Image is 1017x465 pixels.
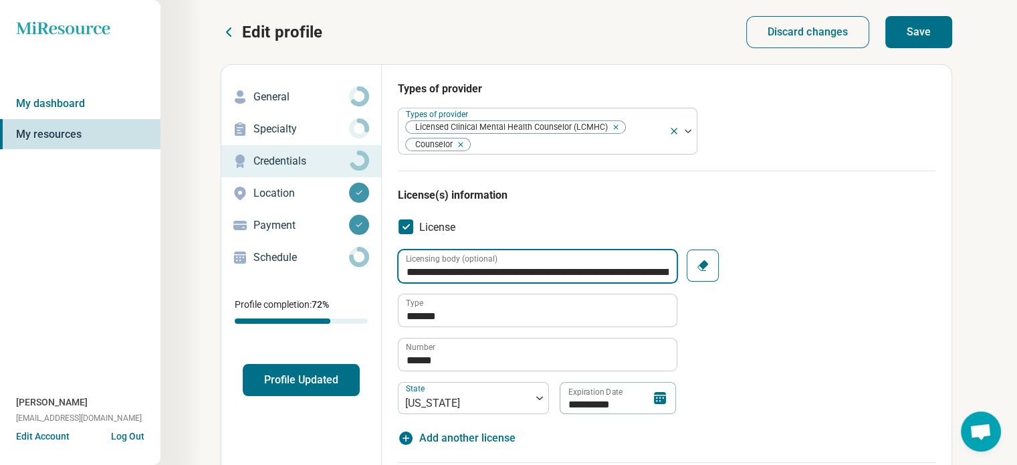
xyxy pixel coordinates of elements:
p: Payment [253,217,349,234]
div: Profile completion: [221,290,381,332]
button: Log Out [111,430,144,440]
button: Save [885,16,952,48]
a: General [221,81,381,113]
a: Location [221,177,381,209]
p: General [253,89,349,105]
a: Credentials [221,145,381,177]
h3: Types of provider [398,81,935,97]
p: Specialty [253,121,349,137]
label: Number [406,343,435,351]
p: Schedule [253,250,349,266]
div: Profile completion [235,318,368,324]
span: License [419,219,455,236]
label: Types of provider [406,110,471,119]
a: Specialty [221,113,381,145]
a: Open chat [961,411,1001,452]
button: Add another license [398,430,516,446]
a: Schedule [221,242,381,274]
span: 72 % [312,299,329,310]
span: [PERSON_NAME] [16,395,88,409]
label: Licensing body (optional) [406,255,497,263]
span: Licensed Clinical Mental Health Counselor (LCMHC) [406,121,612,134]
a: Payment [221,209,381,242]
label: Type [406,299,423,307]
span: [EMAIL_ADDRESS][DOMAIN_NAME] [16,412,142,424]
label: State [406,385,427,394]
p: Credentials [253,153,349,169]
h3: License(s) information [398,187,935,203]
button: Edit profile [221,21,322,43]
p: Edit profile [242,21,322,43]
span: Add another license [419,430,516,446]
input: credential.licenses.0.name [399,294,677,327]
p: Location [253,185,349,201]
span: Counselor [406,138,457,151]
button: Discard changes [746,16,870,48]
button: Profile Updated [243,364,360,396]
button: Edit Account [16,430,70,444]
